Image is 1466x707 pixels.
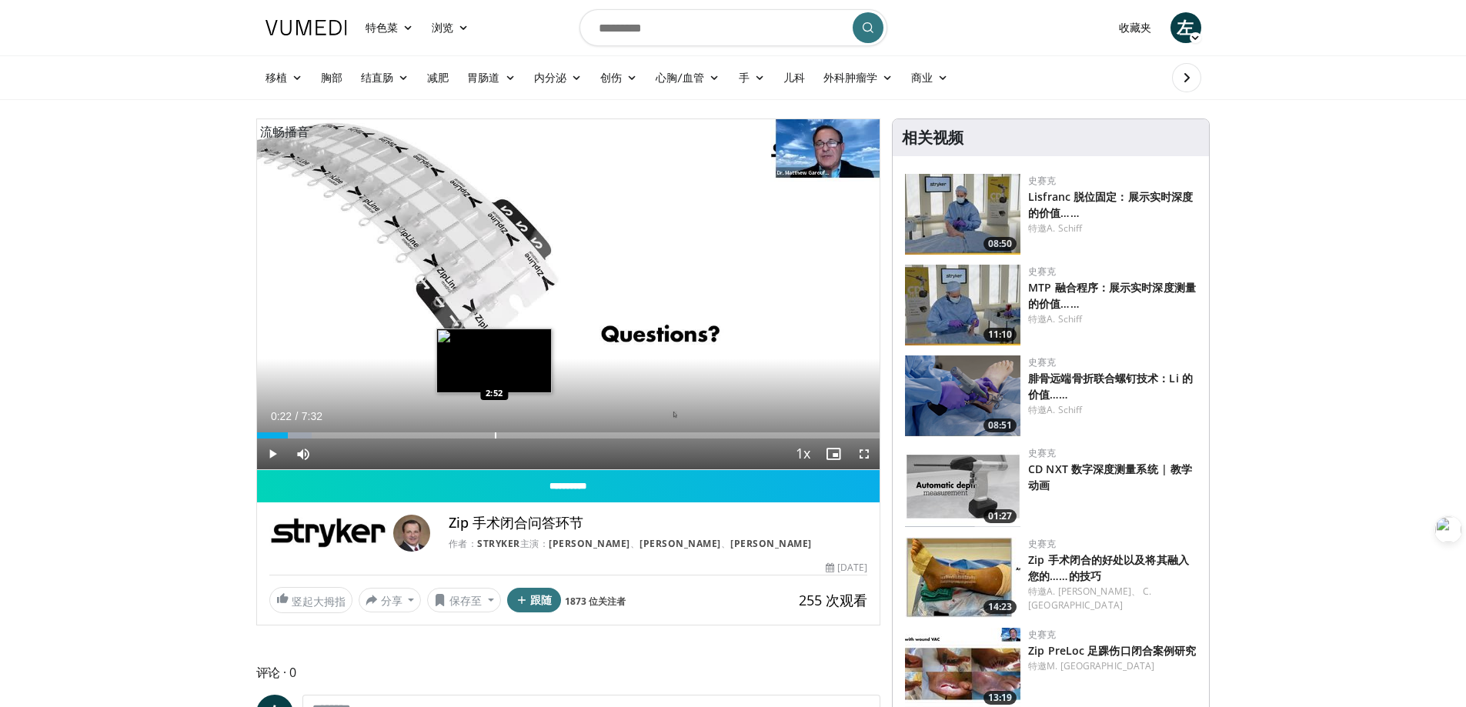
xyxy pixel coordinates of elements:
a: A. Schiff [1047,403,1082,416]
a: CD NXT 数字深度测量系统 | 教学动画 [1028,462,1192,492]
font: Zip 手术闭合的好处以及将其融入您的……的技巧 [1028,552,1189,583]
font: 01:27 [988,509,1012,522]
button: Playback Rate [787,439,818,469]
a: [PERSON_NAME] [549,537,630,550]
font: 评论 [256,664,281,681]
font: 作者： [449,537,478,550]
font: 特邀 [1028,312,1047,325]
img: c107c1ae-b97a-43c3-99be-4809239977e2.150x105_q85_crop-smart_upscale.jpg [905,537,1020,618]
font: 08:50 [988,237,1012,250]
a: Stryker [477,537,520,550]
font: 特邀 [1028,659,1047,672]
font: 特邀 [1028,585,1047,598]
a: 结直肠 [352,62,418,93]
a: A. [PERSON_NAME]、 [1047,585,1140,598]
a: 08:50 [905,174,1020,255]
button: Mute [288,439,319,469]
a: A. Schiff [1047,312,1082,325]
span: 0:22 [271,410,292,422]
font: 特色菜 [366,21,398,34]
font: 收藏夹 [1119,21,1151,34]
a: 史赛克 [1028,446,1057,459]
a: 01:27 [905,446,1020,527]
font: 结直肠 [361,71,393,84]
font: [PERSON_NAME] [639,537,721,550]
font: 创伤 [600,71,622,84]
font: 手 [739,71,750,84]
button: 分享 [359,588,422,612]
a: 史赛克 [1028,265,1057,278]
img: 史赛克 [269,515,387,552]
font: 跟随 [530,593,552,606]
img: ce5bd40c-37e2-411a-9a96-4ad0602dca66.150x105_q85_crop-smart_upscale.jpg [905,174,1020,255]
a: 特色菜 [356,12,422,43]
font: 特邀 [1028,403,1047,416]
button: 跟随 [507,588,561,612]
button: Fullscreen [849,439,880,469]
font: 14:23 [988,600,1012,613]
a: 浏览 [422,12,478,43]
a: 商业 [902,62,957,93]
a: 儿科 [774,62,814,93]
font: 、 [630,537,640,550]
a: 08:51 [905,355,1020,436]
button: Play [257,439,288,469]
font: 胃肠道 [467,71,499,84]
a: [PERSON_NAME] [730,537,812,550]
video-js: Video Player [257,119,880,470]
img: 8ad74f35-5942-45e5-a82f-ce2606f09e05.150x105_q85_crop-smart_upscale.jpg [905,446,1020,527]
a: M. [GEOGRAPHIC_DATA] [1047,659,1154,672]
a: 史赛克 [1028,355,1057,369]
font: A. Schiff [1047,222,1082,235]
font: 保存至 [449,593,482,608]
font: 08:51 [988,419,1012,432]
a: 外科肿瘤学 [814,62,902,93]
a: 心胸/血管 [646,62,729,93]
button: Enable picture-in-picture mode [818,439,849,469]
font: MTP 融合程序：展示实时深度测量的价值…… [1028,280,1196,311]
a: 移植 [256,62,312,93]
font: 相关视频 [902,127,963,148]
font: 、 [721,537,731,550]
font: 移植 [265,71,287,84]
img: 阿凡达 [393,515,430,552]
img: dd8e16fe-19a5-40fe-891f-0bb8f0a93a1e.png.150x105_q85_crop-smart_upscale.png [905,355,1020,436]
font: 商业 [911,71,933,84]
a: 收藏夹 [1110,12,1160,43]
font: 0 [289,664,296,681]
a: 史赛克 [1028,537,1057,550]
font: 浏览 [432,21,453,34]
a: C. [GEOGRAPHIC_DATA] [1028,585,1151,612]
font: 腓骨远端骨折联合螺钉技术：Li 的价值…… [1028,371,1193,402]
font: 流畅播音 [260,123,309,140]
div: Progress Bar [257,432,880,439]
a: 创伤 [591,62,646,93]
a: 1873 位关注者 [565,595,626,608]
img: 4e206a7c-fab6-4beb-a154-9fa14b5f5376.150x105_q85_crop-smart_upscale.jpg [905,265,1020,345]
input: 搜索主题、干预措施 [579,9,887,46]
a: Lisfranc 脱位固定：展示实时深度的价值…… [1028,189,1193,220]
a: Zip PreLoc 足踝伤口闭合案例研究 [1028,643,1196,658]
a: 11:10 [905,265,1020,345]
font: [DATE] [837,561,867,574]
font: 外科肿瘤学 [823,71,877,84]
font: 竖起大拇指 [292,594,346,609]
font: 255 次观看 [799,591,867,609]
a: 胸部 [312,62,352,93]
font: 分享 [381,593,402,608]
a: 史赛克 [1028,174,1057,187]
font: 儿科 [783,71,805,84]
font: 左 [1177,16,1194,38]
a: 14:23 [905,537,1020,618]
